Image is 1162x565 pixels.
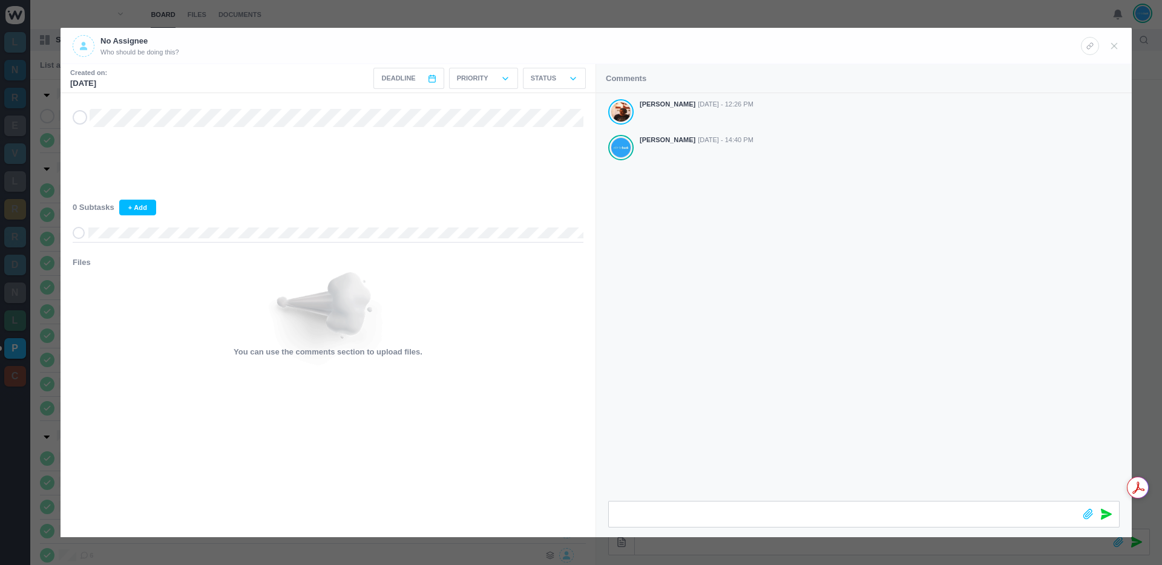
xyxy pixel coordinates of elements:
p: [DATE] [70,77,107,90]
p: Status [531,73,556,83]
p: Comments [606,73,646,85]
p: No Assignee [100,35,179,47]
span: Who should be doing this? [100,47,179,57]
small: Created on: [70,68,107,78]
p: Priority [457,73,488,83]
span: Deadline [381,73,415,83]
